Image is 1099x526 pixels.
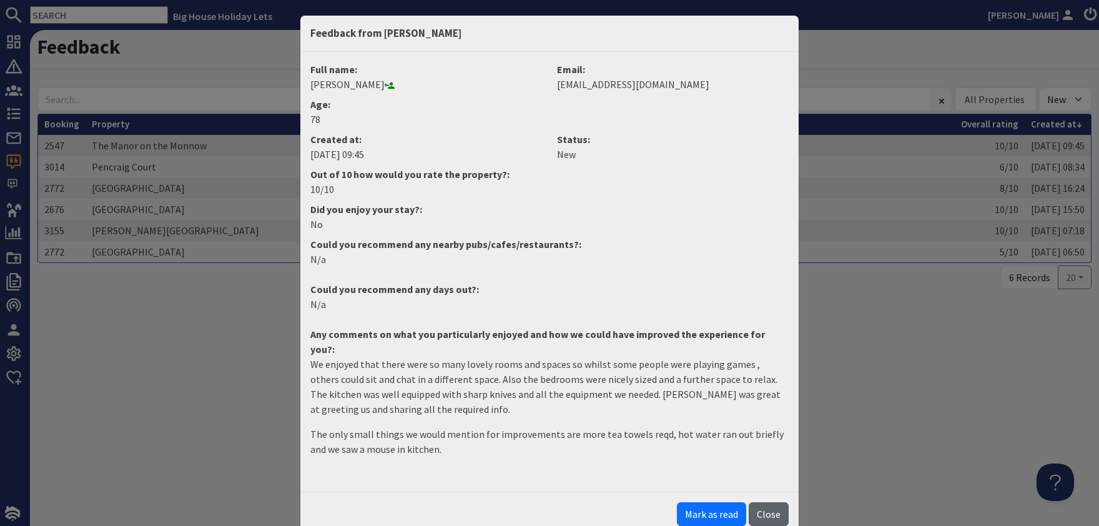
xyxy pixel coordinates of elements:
[310,97,789,112] dt: Age:
[303,202,796,217] dt: Did you enjoy your stay?:
[677,502,746,526] button: Mark as read
[310,297,789,312] p: N/a
[303,182,796,197] dd: 10/10
[303,327,796,357] dt: Any comments on what you particularly enjoyed and how we could have improved the experience for y...
[310,62,542,77] dt: Full name:
[557,77,789,92] dd: [EMAIL_ADDRESS][DOMAIN_NAME]
[310,427,789,457] p: The only small things we would mention for improvements are more tea towels reqd, hot water ran o...
[310,252,789,267] p: N/a
[310,77,542,92] dd: [PERSON_NAME]
[749,502,789,526] button: Close
[310,147,542,162] dd: [DATE] 09:45
[310,132,542,147] dt: Created at:
[557,147,789,162] dd: New
[310,26,461,41] h5: Feedback from [PERSON_NAME]
[310,218,323,231] span: translation missing: en.helpers.no
[303,282,796,297] dt: Could you recommend any days out?:
[310,112,789,127] dd: 78
[303,167,796,182] dt: Out of 10 how would you rate the property?:
[303,237,796,252] dt: Could you recommend any nearby pubs/cafes/restaurants?:
[557,132,789,147] dt: Status:
[310,357,789,417] p: We enjoyed that there were so many lovely rooms and spaces so whilst some people were playing gam...
[557,62,789,77] dt: Email:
